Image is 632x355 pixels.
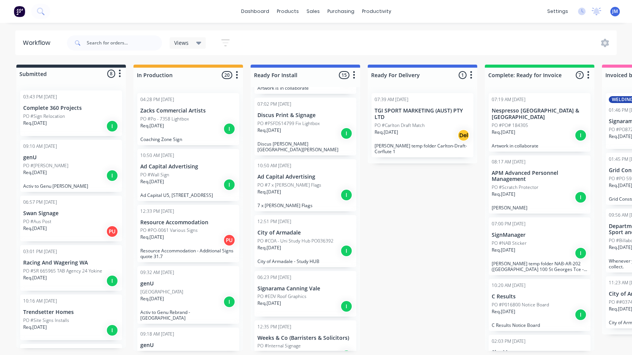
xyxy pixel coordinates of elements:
[20,140,122,192] div: 09:10 AM [DATE]genUPO #[PERSON_NAME]Req.[DATE]IActiv to Genu [PERSON_NAME]
[375,129,398,136] p: Req. [DATE]
[492,184,538,191] p: PO #Scratch Protector
[492,308,515,315] p: Req. [DATE]
[223,296,235,308] div: I
[140,108,236,114] p: Zacks Commercial Artists
[23,38,54,48] div: Workflow
[254,98,356,155] div: 07:02 PM [DATE]Discus Print & SignagePO #PSFDS14799 Fix LightboxReq.[DATE]IDiscus [PERSON_NAME][G...
[137,205,239,263] div: 12:33 PM [DATE]Resource AccommodationPO #PO-0061 Various SignsReq.[DATE]PUResource Accommodation ...
[492,129,515,136] p: Req. [DATE]
[543,6,572,17] div: settings
[489,217,591,275] div: 07:00 PM [DATE]SignManagerPO #NAB StickerReq.[DATE]I[PERSON_NAME] temp folder NAB-AR-202 ([GEOGRA...
[375,108,470,120] p: TGI SPORT MARKETING (AUST) PTY LTD
[140,227,198,234] p: PO #PO-0061 Various Signs
[492,293,588,300] p: C Results
[23,169,47,176] p: Req. [DATE]
[23,274,47,281] p: Req. [DATE]
[492,96,526,103] div: 07:19 AM [DATE]
[140,192,236,198] p: Ad Capital U5, [STREET_ADDRESS]
[492,261,588,272] p: [PERSON_NAME] temp folder NAB-AR-202 ([GEOGRAPHIC_DATA] 100 St Georges Tce - Waste Bin Decal) Rev...
[257,203,353,208] p: 7 x [PERSON_NAME] Flags
[23,105,119,111] p: Complete 360 Projects
[303,6,324,17] div: sales
[23,120,47,127] p: Req. [DATE]
[23,199,57,206] div: 06:57 PM [DATE]
[140,171,169,178] p: PO #Wall Sign
[23,309,119,315] p: Trendsetter Homes
[106,170,118,182] div: I
[489,93,591,152] div: 07:19 AM [DATE]Nespresso [GEOGRAPHIC_DATA] & [GEOGRAPHIC_DATA]PO #PO# 184305Req.[DATE]IArtwork in...
[257,285,353,292] p: Signarama Canning Vale
[257,85,353,91] p: Artwork is in collaborate
[140,136,236,142] p: Coaching Zone Sign
[23,113,65,120] p: PO #Sign Relocation
[257,189,281,195] p: Req. [DATE]
[140,152,174,159] div: 10:50 AM [DATE]
[23,94,57,100] div: 03:43 PM [DATE]
[140,178,164,185] p: Req. [DATE]
[23,218,51,225] p: PO #Aus Post
[23,298,57,304] div: 10:16 AM [DATE]
[257,120,320,127] p: PO #PSFDS14799 Fix Lightbox
[106,275,118,287] div: I
[492,158,526,165] div: 08:17 AM [DATE]
[20,90,122,136] div: 03:43 PM [DATE]Complete 360 ProjectsPO #Sign RelocationReq.[DATE]I
[492,143,588,149] p: Artwork in collaborate
[492,205,588,211] p: [PERSON_NAME]
[257,127,281,134] p: Req. [DATE]
[492,122,528,129] p: PO #PO# 184305
[23,210,119,217] p: Swan Signage
[489,279,591,331] div: 10:20 AM [DATE]C ResultsPO #P016800 Notice BoardReq.[DATE]IC Results Notice Board
[140,96,174,103] div: 04:28 PM [DATE]
[340,300,353,312] div: I
[257,258,353,264] p: City of Armadale - Study HUB
[375,143,470,154] p: [PERSON_NAME] temp folder Carlton-Draft-Corflute 1
[575,247,587,259] div: I
[257,174,353,180] p: Ad Capital Advertising
[223,123,235,135] div: I
[375,122,425,129] p: PO #Carlton Draft Match
[375,96,408,103] div: 07:39 AM [DATE]
[257,230,353,236] p: City of Armadale
[23,183,119,189] p: Activ to Genu [PERSON_NAME]
[14,6,25,17] img: Factory
[23,248,57,255] div: 03:01 PM [DATE]
[140,331,174,338] div: 09:18 AM [DATE]
[257,293,306,300] p: PO #EDV Roof Graphics
[106,225,118,238] div: PU
[140,288,183,295] p: [GEOGRAPHIC_DATA]
[140,309,236,321] p: Activ to Genu Rebrand - [GEOGRAPHIC_DATA]
[575,309,587,321] div: I
[257,141,353,152] p: Discus [PERSON_NAME][GEOGRAPHIC_DATA][PERSON_NAME]
[257,162,291,169] div: 10:50 AM [DATE]
[140,295,164,302] p: Req. [DATE]
[257,300,281,307] p: Req. [DATE]
[492,322,588,328] p: C Results Notice Board
[257,323,291,330] div: 12:35 PM [DATE]
[174,39,189,47] span: Views
[23,162,68,169] p: PO #[PERSON_NAME]
[492,170,588,183] p: APM Advanced Personnel Management
[140,281,236,287] p: genU
[492,220,526,227] div: 07:00 PM [DATE]
[87,35,162,51] input: Search for orders...
[457,129,470,141] div: Del
[140,248,236,259] p: Resource Accommodation - Additional Signs quote 31.7
[137,266,239,324] div: 09:32 AM [DATE]genU[GEOGRAPHIC_DATA]Req.[DATE]IActiv to Genu Rebrand - [GEOGRAPHIC_DATA]
[140,234,164,241] p: Req. [DATE]
[23,324,47,331] p: Req. [DATE]
[372,93,473,157] div: 07:39 AM [DATE]TGI SPORT MARKETING (AUST) PTY LTDPO #Carlton Draft MatchReq.[DATE]Del[PERSON_NAME...
[140,122,164,129] p: Req. [DATE]
[254,159,356,211] div: 10:50 AM [DATE]Ad Capital AdvertisingPO #7 x [PERSON_NAME] FlagsReq.[DATE]I7 x [PERSON_NAME] Flags
[23,317,69,324] p: PO #Site Signs Installs
[492,282,526,289] div: 10:20 AM [DATE]
[340,189,353,201] div: I
[257,238,333,244] p: PO #COA - Uni Study Hub PO036392
[492,240,527,247] p: PO #NAB Sticker
[23,225,47,232] p: Req. [DATE]
[257,112,353,119] p: Discus Print & Signage
[20,245,122,291] div: 03:01 PM [DATE]Racing And Wagering WAPO #SR 665965 TAB Agency 24 YokineReq.[DATE]I
[23,268,102,274] p: PO #SR 665965 TAB Agency 24 Yokine
[575,129,587,141] div: I
[140,342,236,349] p: genU
[106,324,118,336] div: I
